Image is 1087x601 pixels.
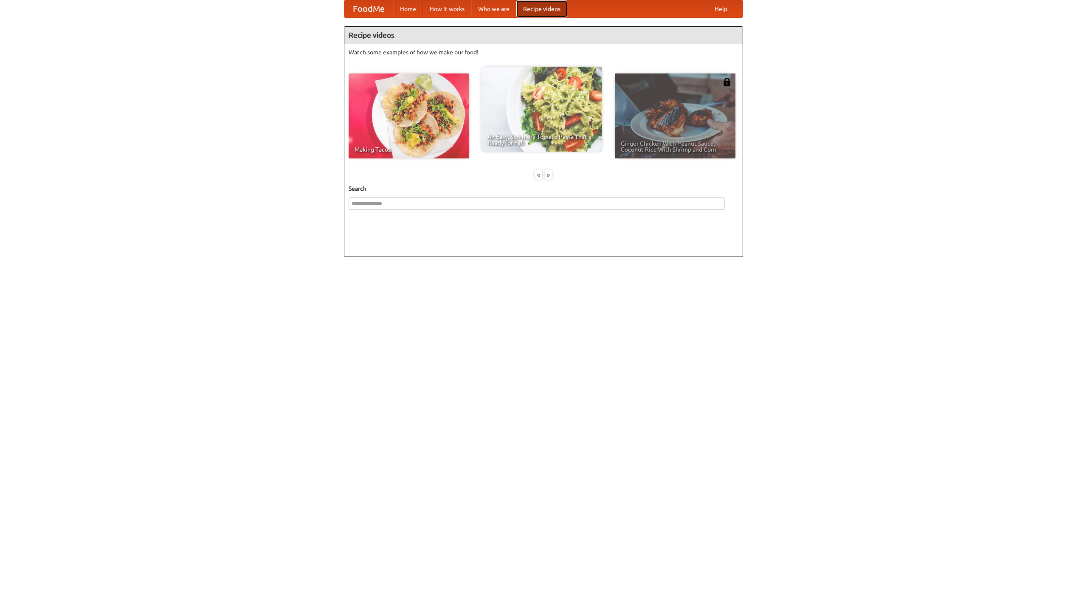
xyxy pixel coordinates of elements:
p: Watch some examples of how we make our food! [349,48,738,56]
a: Recipe videos [516,0,567,17]
div: « [535,169,542,180]
h4: Recipe videos [344,27,743,44]
a: How it works [423,0,471,17]
img: 483408.png [723,78,731,86]
a: An Easy, Summery Tomato Pasta That's Ready for Fall [482,67,602,152]
a: Making Tacos [349,73,469,158]
a: Home [393,0,423,17]
h5: Search [349,184,738,193]
a: FoodMe [344,0,393,17]
a: Help [708,0,734,17]
div: » [545,169,552,180]
span: An Easy, Summery Tomato Pasta That's Ready for Fall [487,134,596,146]
a: Who we are [471,0,516,17]
span: Making Tacos [355,147,463,152]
